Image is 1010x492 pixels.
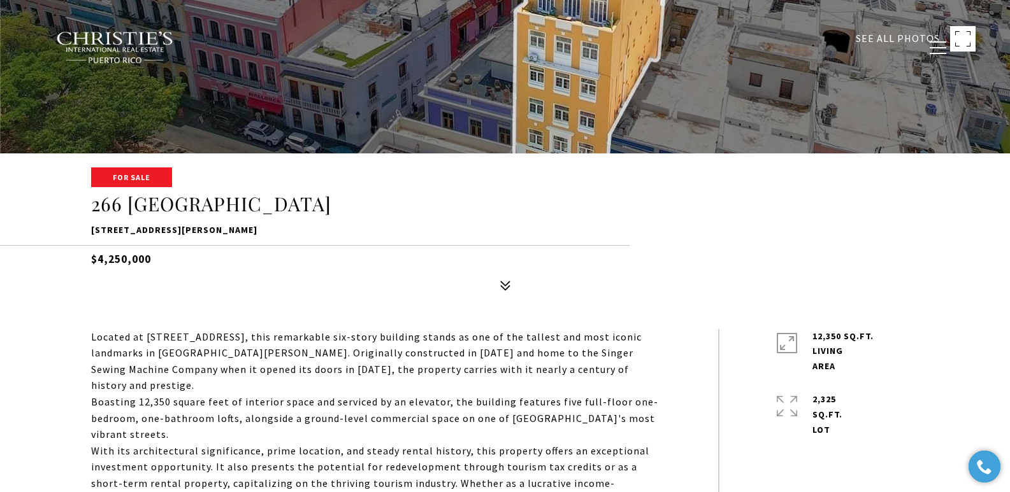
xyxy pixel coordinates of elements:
[91,245,920,267] h5: $4,250,000
[91,192,920,216] h1: 266 [GEOGRAPHIC_DATA]
[91,223,920,238] p: [STREET_ADDRESS][PERSON_NAME]
[812,329,874,374] p: 12,350 Sq.Ft. LIVING AREA
[812,392,842,437] p: 2,325 Sq.Ft. lot
[56,31,175,64] img: Christie's International Real Estate black text logo
[91,329,661,394] p: Located at [STREET_ADDRESS], this remarkable six-story building stands as one of the tallest and ...
[91,394,661,443] p: Boasting 12,350 square feet of interior space and serviced by an elevator, the building features ...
